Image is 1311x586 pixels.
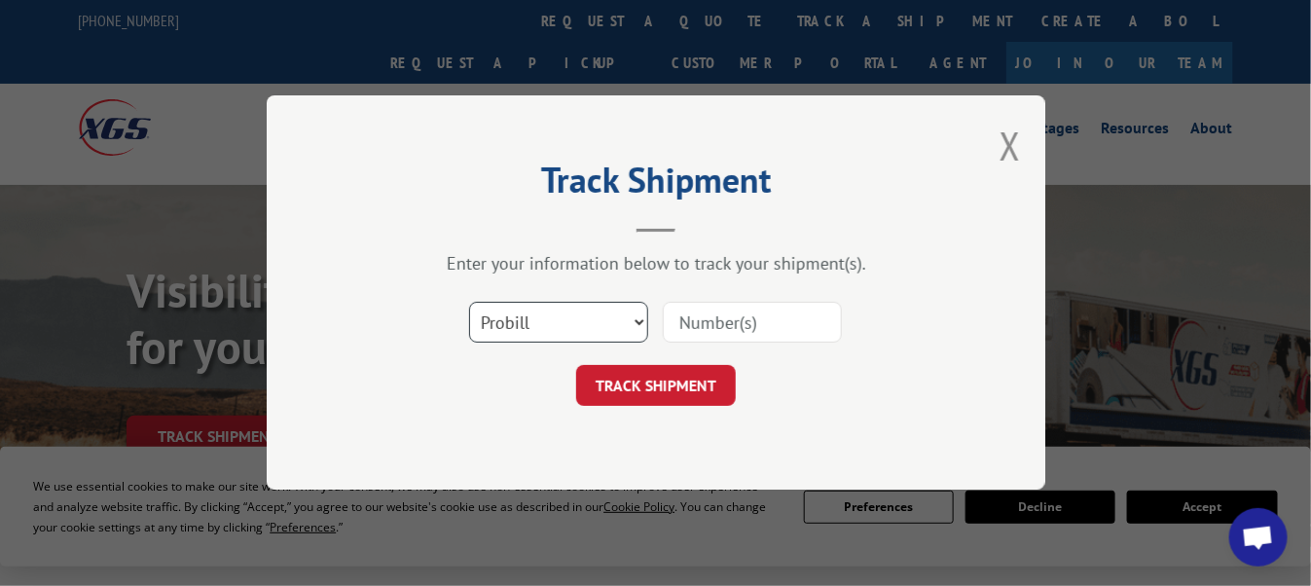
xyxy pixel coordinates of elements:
h2: Track Shipment [364,166,948,203]
button: Close modal [1000,120,1021,171]
input: Number(s) [663,303,842,344]
div: Open chat [1229,508,1288,567]
div: Enter your information below to track your shipment(s). [364,253,948,275]
button: TRACK SHIPMENT [576,366,736,407]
